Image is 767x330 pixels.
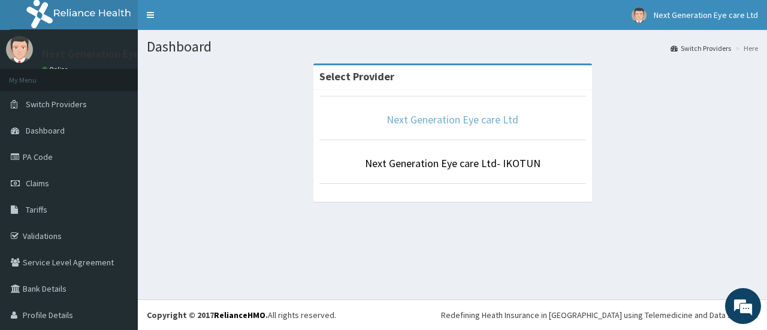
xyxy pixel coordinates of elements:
strong: Copyright © 2017 . [147,310,268,320]
span: Next Generation Eye care Ltd [654,10,758,20]
p: Next Generation Eye care Ltd [42,49,181,59]
span: Tariffs [26,204,47,215]
a: RelianceHMO [214,310,265,320]
div: Redefining Heath Insurance in [GEOGRAPHIC_DATA] using Telemedicine and Data Science! [441,309,758,321]
img: User Image [6,36,33,63]
a: Next Generation Eye care Ltd [386,113,518,126]
span: Claims [26,178,49,189]
span: Switch Providers [26,99,87,110]
li: Here [732,43,758,53]
h1: Dashboard [147,39,758,55]
footer: All rights reserved. [138,299,767,330]
strong: Select Provider [319,69,394,83]
a: Online [42,65,71,74]
a: Switch Providers [671,43,731,53]
img: User Image [632,8,647,23]
a: Next Generation Eye care Ltd- IKOTUN [365,156,540,170]
span: Dashboard [26,125,65,136]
